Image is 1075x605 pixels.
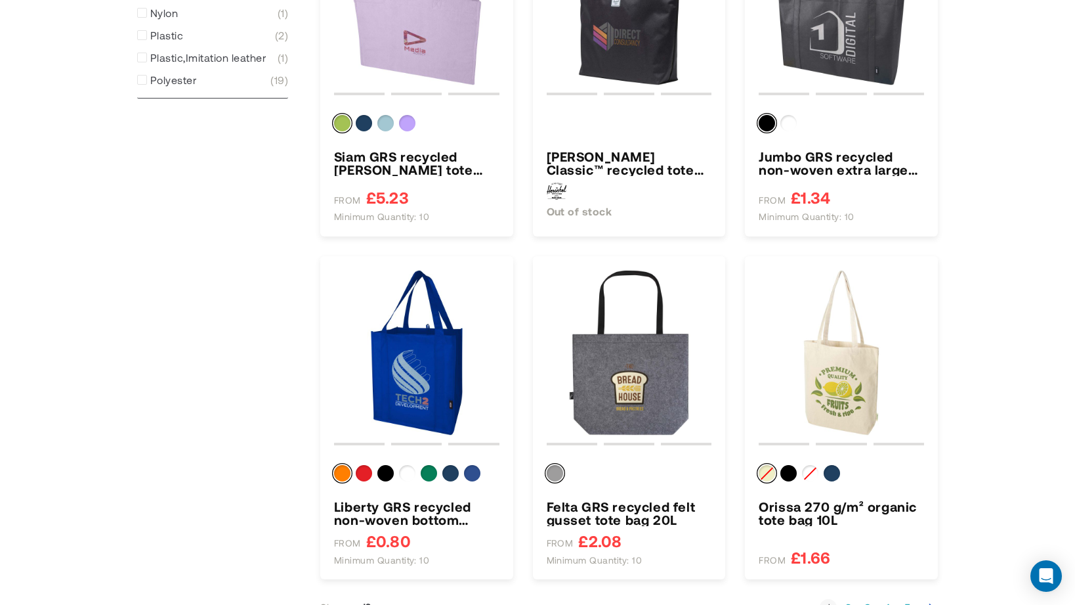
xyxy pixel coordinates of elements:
span: FROM [759,554,786,566]
h3: [PERSON_NAME] Classic™ recycled tote bag 19L [547,150,712,176]
div: Red [356,465,372,482]
div: Colour [759,115,924,137]
div: Navy [442,465,459,482]
span: FROM [759,194,786,206]
a: Plastic 2 [137,29,288,42]
span: £1.34 [791,189,830,206]
img: Herschel [547,183,566,200]
span: 1 [278,51,288,64]
span: Plastic,Imitation leather [150,51,266,64]
div: White [802,465,818,482]
div: White [399,465,415,482]
div: Navy [356,115,372,131]
span: 19 [270,74,288,87]
a: Plastic,Imitation leather 1 [137,51,288,64]
span: Minimum quantity: 10 [334,211,430,223]
div: Navy [824,465,840,482]
a: Siam GRS recycled terry beach tote bag 13L [334,150,499,176]
div: Colour [334,465,499,487]
span: £0.80 [366,533,411,549]
a: Herschel Classic™ recycled tote bag 19L [547,150,712,176]
div: Natural [759,465,775,482]
div: Colour [547,465,712,487]
div: Cloud Blue [377,115,394,131]
div: Solid black [780,465,797,482]
img: Orissa 270 g/m² organic tote bag 10L [759,270,924,436]
a: Liberty GRS recycled non-woven bottom board tote bag 29L [334,500,499,526]
span: £2.08 [578,533,622,549]
div: Orange [334,465,350,482]
span: Minimum quantity: 10 [547,554,643,566]
span: FROM [547,537,574,549]
div: White [780,115,797,131]
a: Orissa 270 g/m² organic tote bag 10L [759,500,924,526]
span: Polyester [150,74,196,87]
span: £5.23 [366,189,409,206]
div: Colour [759,465,924,487]
div: Solid black [377,465,394,482]
div: Medium grey [547,465,563,482]
span: Nylon [150,7,178,20]
a: Felta GRS recycled felt gusset tote bag 20L [547,500,712,526]
span: Plastic [150,29,183,42]
img: Liberty GRS recycled non-woven bottom board tote bag 29L [334,270,499,436]
span: 2 [275,29,288,42]
div: Lilac [399,115,415,131]
h3: Siam GRS recycled [PERSON_NAME] tote bag 13L [334,150,499,176]
span: Minimum quantity: 10 [759,211,854,223]
a: Polyester 19 [137,74,288,87]
span: 1 [278,7,288,20]
div: Royal blue [464,465,480,482]
span: FROM [334,194,361,206]
div: Out of stock [547,203,712,219]
div: Open Intercom Messenger [1030,560,1062,592]
div: Lime [334,115,350,131]
span: Minimum quantity: 10 [334,554,430,566]
img: Felta GRS recycled felt gusset tote bag 20L [547,270,712,436]
a: Nylon 1 [137,7,288,20]
div: Colour [334,115,499,137]
span: £1.66 [791,549,830,566]
a: Jumbo GRS recycled non-woven extra large tote bag 65L [759,150,924,176]
div: Solid black [759,115,775,131]
span: FROM [334,537,361,549]
div: Green [421,465,437,482]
